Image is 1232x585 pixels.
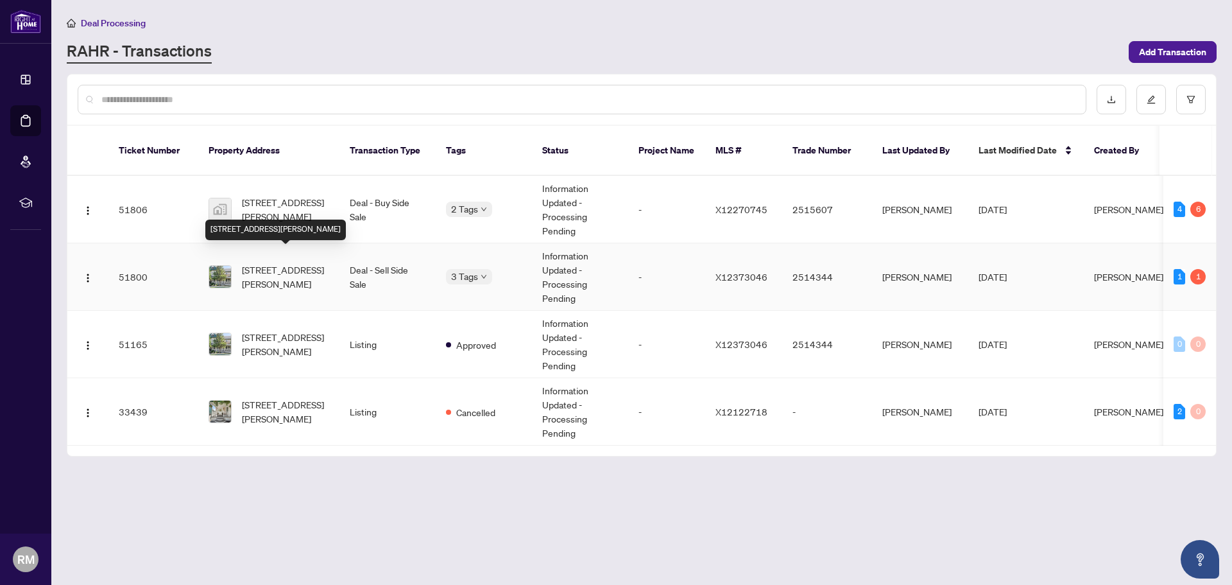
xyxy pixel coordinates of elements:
[481,274,487,280] span: down
[108,126,198,176] th: Ticket Number
[1136,85,1166,114] button: edit
[968,126,1084,176] th: Last Modified Date
[209,198,231,220] img: thumbnail-img
[108,311,198,378] td: 51165
[532,311,628,378] td: Information Updated - Processing Pending
[81,17,146,29] span: Deal Processing
[83,408,93,418] img: Logo
[979,406,1007,417] span: [DATE]
[242,195,329,223] span: [STREET_ADDRESS][PERSON_NAME]
[1094,204,1163,215] span: [PERSON_NAME]
[78,199,98,220] button: Logo
[242,263,329,291] span: [STREET_ADDRESS][PERSON_NAME]
[242,397,329,426] span: [STREET_ADDRESS][PERSON_NAME]
[67,40,212,64] a: RAHR - Transactions
[198,126,339,176] th: Property Address
[628,243,705,311] td: -
[209,333,231,355] img: thumbnail-img
[209,266,231,288] img: thumbnail-img
[532,126,628,176] th: Status
[1190,269,1206,284] div: 1
[1174,404,1185,419] div: 2
[108,176,198,243] td: 51806
[1174,202,1185,217] div: 4
[715,271,767,283] span: X12373046
[628,176,705,243] td: -
[979,143,1057,157] span: Last Modified Date
[17,550,35,568] span: RM
[78,401,98,422] button: Logo
[1174,269,1185,284] div: 1
[339,126,436,176] th: Transaction Type
[67,19,76,28] span: home
[872,378,968,446] td: [PERSON_NAME]
[628,126,705,176] th: Project Name
[339,243,436,311] td: Deal - Sell Side Sale
[872,311,968,378] td: [PERSON_NAME]
[782,176,872,243] td: 2515607
[108,243,198,311] td: 51800
[532,243,628,311] td: Information Updated - Processing Pending
[1147,95,1156,104] span: edit
[1190,202,1206,217] div: 6
[628,311,705,378] td: -
[628,378,705,446] td: -
[339,176,436,243] td: Deal - Buy Side Sale
[242,330,329,358] span: [STREET_ADDRESS][PERSON_NAME]
[1176,85,1206,114] button: filter
[872,243,968,311] td: [PERSON_NAME]
[532,176,628,243] td: Information Updated - Processing Pending
[339,378,436,446] td: Listing
[1107,95,1116,104] span: download
[1139,42,1206,62] span: Add Transaction
[705,126,782,176] th: MLS #
[1097,85,1126,114] button: download
[83,273,93,283] img: Logo
[1190,404,1206,419] div: 0
[715,338,767,350] span: X12373046
[715,406,767,417] span: X12122718
[451,269,478,284] span: 3 Tags
[456,338,496,352] span: Approved
[979,271,1007,283] span: [DATE]
[1190,336,1206,352] div: 0
[1181,540,1219,579] button: Open asap
[456,405,495,419] span: Cancelled
[481,206,487,213] span: down
[872,176,968,243] td: [PERSON_NAME]
[10,10,41,33] img: logo
[782,126,872,176] th: Trade Number
[1094,338,1163,350] span: [PERSON_NAME]
[979,204,1007,215] span: [DATE]
[1094,271,1163,283] span: [PERSON_NAME]
[1084,126,1161,176] th: Created By
[782,243,872,311] td: 2514344
[83,205,93,216] img: Logo
[715,204,767,215] span: X12270745
[108,378,198,446] td: 33439
[209,401,231,423] img: thumbnail-img
[1094,406,1163,417] span: [PERSON_NAME]
[205,220,346,240] div: [STREET_ADDRESS][PERSON_NAME]
[78,266,98,287] button: Logo
[83,340,93,351] img: Logo
[451,202,478,216] span: 2 Tags
[782,378,872,446] td: -
[1174,336,1185,352] div: 0
[782,311,872,378] td: 2514344
[1129,41,1217,63] button: Add Transaction
[532,378,628,446] td: Information Updated - Processing Pending
[436,126,532,176] th: Tags
[872,126,968,176] th: Last Updated By
[1186,95,1195,104] span: filter
[78,334,98,354] button: Logo
[339,311,436,378] td: Listing
[979,338,1007,350] span: [DATE]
